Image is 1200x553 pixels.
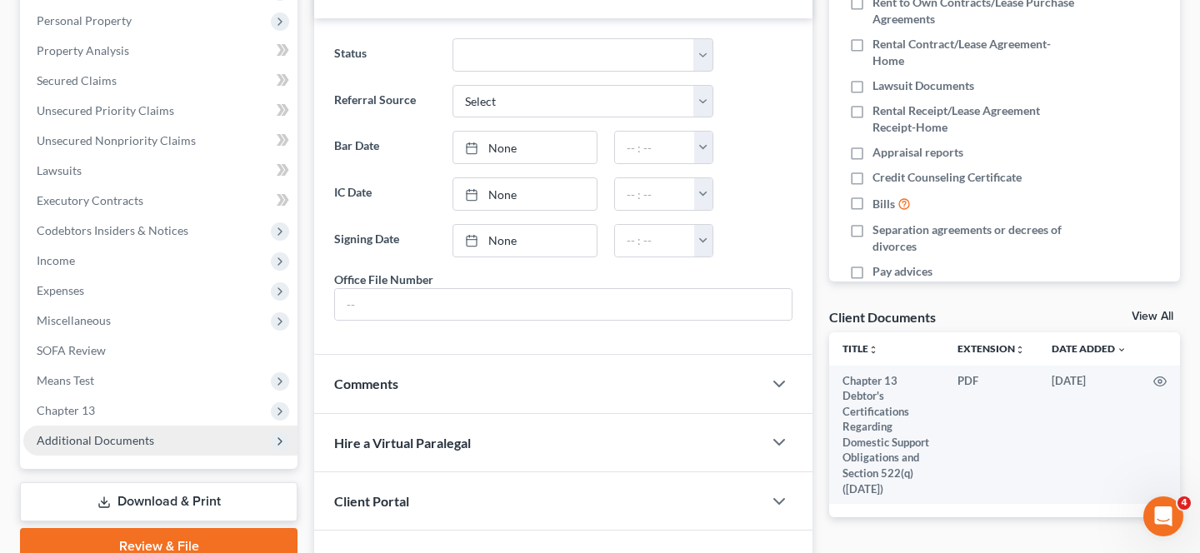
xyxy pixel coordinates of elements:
input: -- [335,289,792,321]
span: Unsecured Nonpriority Claims [37,133,196,147]
span: Miscellaneous [37,313,111,327]
span: Separation agreements or decrees of divorces [872,222,1078,255]
input: -- : -- [615,178,694,210]
span: Executory Contracts [37,193,143,207]
a: Secured Claims [23,66,297,96]
label: Status [326,38,444,72]
span: Codebtors Insiders & Notices [37,223,188,237]
a: None [453,178,597,210]
span: Bills [872,196,895,212]
a: Unsecured Priority Claims [23,96,297,126]
span: Additional Documents [37,433,154,447]
a: Download & Print [20,482,297,521]
span: Lawsuits [37,163,82,177]
a: None [453,132,597,163]
label: IC Date [326,177,444,211]
iframe: Intercom live chat [1143,496,1183,536]
a: Property Analysis [23,36,297,66]
span: Credit Counseling Certificate [872,169,1022,186]
td: PDF [944,366,1038,504]
span: Chapter 13 [37,403,95,417]
span: Client Portal [334,493,409,509]
a: Unsecured Nonpriority Claims [23,126,297,156]
a: None [453,225,597,257]
a: Date Added expand_more [1052,342,1127,355]
i: expand_more [1117,345,1127,355]
i: unfold_more [868,345,878,355]
i: unfold_more [1015,345,1025,355]
div: Office File Number [334,271,433,288]
span: Pay advices [872,263,932,280]
span: Secured Claims [37,73,117,87]
span: Comments [334,376,398,391]
span: Property Analysis [37,43,129,57]
a: Titleunfold_more [842,342,878,355]
span: Rental Contract/Lease Agreement-Home [872,36,1078,69]
span: Expenses [37,283,84,297]
input: -- : -- [615,225,694,257]
label: Bar Date [326,131,444,164]
td: [DATE] [1038,366,1140,504]
label: Signing Date [326,224,444,257]
a: Executory Contracts [23,186,297,216]
span: SOFA Review [37,343,106,357]
span: 4 [1177,496,1191,510]
span: Appraisal reports [872,144,963,161]
span: Unsecured Priority Claims [37,103,174,117]
a: View All [1132,311,1173,322]
a: SOFA Review [23,336,297,366]
div: Client Documents [829,308,936,326]
span: Income [37,253,75,267]
a: Lawsuits [23,156,297,186]
span: Lawsuit Documents [872,77,974,94]
span: Rental Receipt/Lease Agreement Receipt-Home [872,102,1078,136]
span: Hire a Virtual Paralegal [334,435,471,451]
label: Referral Source [326,85,444,118]
input: -- : -- [615,132,694,163]
span: Personal Property [37,13,132,27]
td: Chapter 13 Debtor's Certifications Regarding Domestic Support Obligations and Section 522(q) ([DA... [829,366,944,504]
span: Means Test [37,373,94,387]
a: Extensionunfold_more [957,342,1025,355]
